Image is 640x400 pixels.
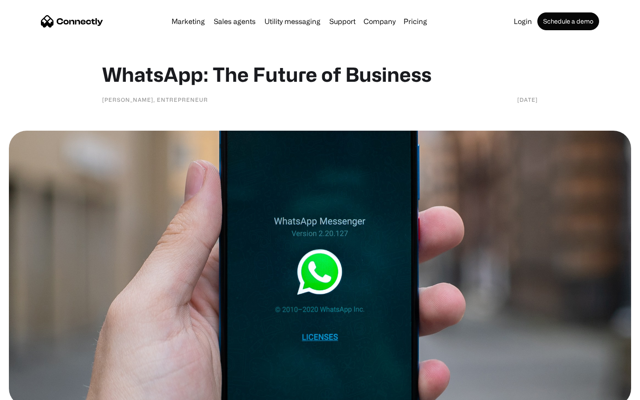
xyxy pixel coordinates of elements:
div: Company [361,15,398,28]
h1: WhatsApp: The Future of Business [102,62,538,86]
div: [DATE] [517,95,538,104]
a: Login [510,18,536,25]
aside: Language selected: English [9,384,53,397]
div: Company [364,15,396,28]
div: [PERSON_NAME], Entrepreneur [102,95,208,104]
a: Support [326,18,359,25]
a: Pricing [400,18,431,25]
a: home [41,15,103,28]
ul: Language list [18,384,53,397]
a: Utility messaging [261,18,324,25]
a: Sales agents [210,18,259,25]
a: Marketing [168,18,208,25]
a: Schedule a demo [537,12,599,30]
